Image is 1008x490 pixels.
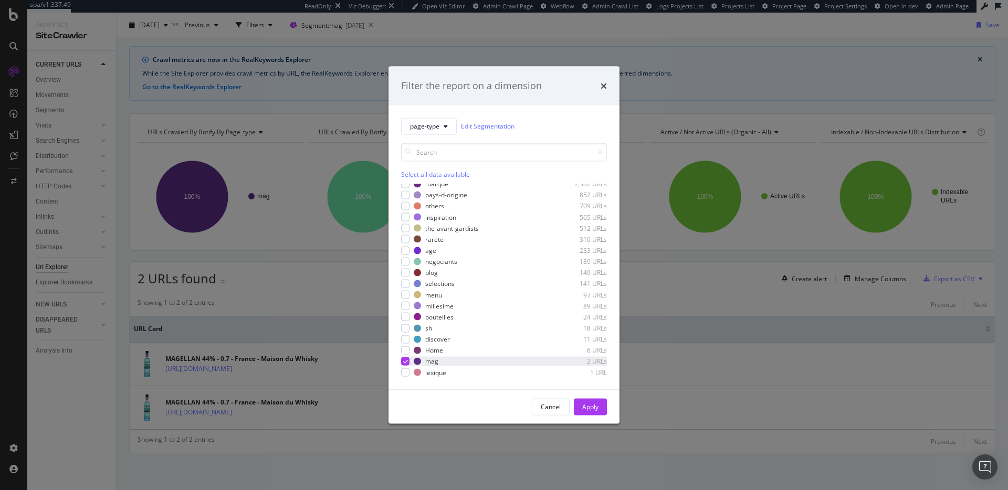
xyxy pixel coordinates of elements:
div: bouteilles [425,312,454,321]
div: times [601,79,607,93]
div: 233 URLs [555,246,607,255]
a: Edit Segmentation [461,121,514,132]
div: 18 URLs [555,324,607,333]
div: others [425,201,444,210]
div: 565 URLs [555,212,607,221]
div: modal [388,67,619,424]
div: Filter the report on a dimension [401,79,542,93]
div: lexique [425,368,446,377]
div: selections [425,279,455,288]
div: rarete [425,235,444,243]
div: pays-d-origine [425,190,467,199]
div: 189 URLs [555,257,607,266]
div: age [425,246,436,255]
div: 709 URLs [555,201,607,210]
div: Open Intercom Messenger [972,454,997,480]
button: Apply [574,398,607,415]
div: negociants [425,257,457,266]
div: menu [425,290,442,299]
div: inspiration [425,212,456,221]
div: millesime [425,301,454,310]
div: 24 URLs [555,312,607,321]
div: discover [425,335,450,344]
div: marque [425,179,448,188]
div: 310 URLs [555,235,607,243]
button: Cancel [532,398,570,415]
div: 89 URLs [555,301,607,310]
div: Apply [582,402,598,411]
div: Select all data available [401,169,607,178]
div: 11 URLs [555,335,607,344]
div: Cancel [541,402,561,411]
div: 141 URLs [555,279,607,288]
div: 852 URLs [555,190,607,199]
div: 512 URLs [555,223,607,232]
div: 2 URLs [555,357,607,366]
div: Home [425,346,443,355]
div: 97 URLs [555,290,607,299]
div: 6 URLs [555,346,607,355]
div: 2,332 URLs [555,179,607,188]
button: page-type [401,118,457,134]
div: the-avant-gardists [425,223,479,232]
input: Search [401,143,607,161]
div: 1 URL [555,368,607,377]
span: page-type [410,122,439,131]
div: mag [425,357,438,366]
div: sh [425,324,432,333]
div: blog [425,268,438,277]
div: 149 URLs [555,268,607,277]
